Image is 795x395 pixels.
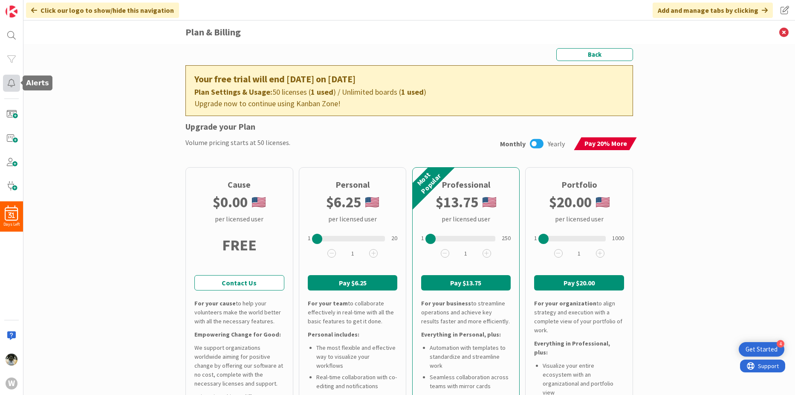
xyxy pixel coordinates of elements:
[451,247,481,259] span: 1
[534,234,537,243] div: 1
[194,330,284,339] div: Empowering Change for Good:
[430,373,511,391] li: Seamless collaboration across teams with mirror cards
[194,299,236,307] b: For your cause
[442,214,490,224] div: per licensed user
[8,212,15,218] span: 31
[534,275,624,290] button: Pay $20.00
[548,139,573,149] span: Yearly
[6,6,17,17] img: Visit kanbanzone.com
[534,299,624,335] div: to align strategy and execution with a complete view of your portfolio of work.
[194,275,284,290] a: Contact Us
[391,234,397,243] div: 20
[194,72,624,86] div: Your free trial will end [DATE] on [DATE]
[338,247,367,259] span: 1
[18,1,39,12] span: Support
[534,339,624,357] div: Everything in Professional, plus:
[194,343,284,388] div: We support organizations worldwide aiming for positive change by offering our software at no cost...
[194,86,624,98] div: 50 licenses ( ) / Unlimited boards ( )
[308,234,311,243] div: 1
[777,340,784,348] div: 4
[213,191,248,214] b: $ 0.00
[365,197,379,207] img: us.png
[326,191,361,214] b: $ 6.25
[311,87,333,97] b: 1 used
[228,178,251,191] div: Cause
[185,137,290,150] div: Volume pricing starts at 50 licenses.
[421,299,511,326] div: to streamline operations and achieve key results faster and more efficiently.
[185,20,633,44] h3: Plan & Billing
[308,330,398,339] div: Personal includes:
[421,234,424,243] div: 1
[746,345,778,354] div: Get Started
[421,275,511,290] button: Pay $13.75
[26,3,179,18] div: Click our logo to show/hide this navigation
[335,178,370,191] div: Personal
[564,247,594,259] span: 1
[561,178,597,191] div: Portfolio
[555,214,604,224] div: per licensed user
[556,48,633,61] button: Back
[308,299,398,326] div: to collaborate effectively in real-time with all the basic features to get it done.
[596,197,610,207] img: us.png
[185,120,633,133] div: Upgrade your Plan
[194,87,272,97] b: Plan Settings & Usage:
[653,3,773,18] div: Add and manage tabs by clicking
[308,299,348,307] b: For your team
[436,191,478,214] b: $ 13.75
[421,330,511,339] div: Everything in Personal, plus:
[215,214,263,224] div: per licensed user
[222,224,257,267] div: FREE
[502,234,511,243] div: 250
[410,168,441,199] div: Most Popular
[430,343,511,370] li: Automation with templates to standardize and streamline work
[534,299,596,307] b: For your organization
[26,79,49,87] h5: Alerts
[584,137,627,149] span: Pay 20% More
[442,178,490,191] div: Professional
[194,299,284,326] div: to help your volunteers make the world better with all the necessary features.
[549,191,592,214] b: $ 20.00
[316,343,398,370] li: The most flexible and effective way to visualize your workflows
[739,342,784,357] div: Open Get Started checklist, remaining modules: 4
[483,197,496,207] img: us.png
[252,197,266,207] img: us.png
[401,87,424,97] b: 1 used
[421,299,471,307] b: For your business
[500,139,526,149] span: Monthly
[308,275,398,290] button: Pay $6.25
[6,354,17,366] img: XB
[194,98,624,109] div: Upgrade now to continue using Kanban Zone!
[316,373,398,391] li: Real-time collaboration with co-editing and notifications
[612,234,624,243] div: 1000
[6,378,17,389] div: W
[328,214,377,224] div: per licensed user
